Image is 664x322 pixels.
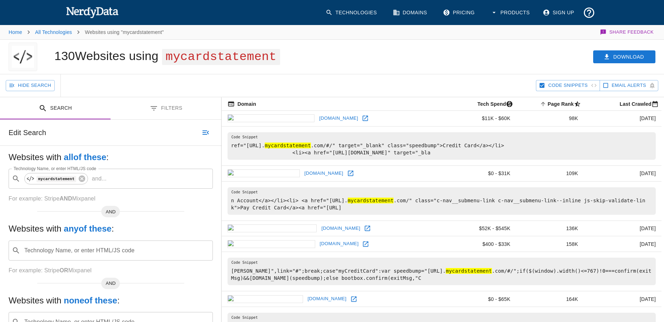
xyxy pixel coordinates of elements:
a: [DOMAIN_NAME] [306,293,348,304]
p: For example: Stripe Mixpanel [9,194,213,203]
p: and ... [89,174,109,183]
hl: mycardstatement [265,143,311,148]
button: Filters [111,97,221,120]
span: Hide Code Snippets [548,81,587,90]
a: Sign Up [538,4,580,22]
td: 98K [516,111,584,127]
button: Support and Documentation [580,4,598,22]
img: betterbanks.com icon [228,295,303,303]
a: Open avidiabank.com in new window [345,168,356,179]
a: Pricing [439,4,480,22]
td: 136K [516,221,584,236]
a: Open betterbanks.com in new window [348,294,359,304]
h6: Edit Search [9,127,46,138]
button: Hide Code Snippets [536,80,600,91]
a: All Technologies [35,29,72,35]
label: Technology Name, or enter HTML/JS code [14,165,96,172]
p: Websites using "mycardstatement" [85,29,164,36]
span: The registered domain name (i.e. "nerdydata.com"). [228,100,256,108]
a: Domains [389,4,433,22]
a: Home [9,29,22,35]
img: myalliancebank.com icon [228,240,315,248]
pre: ref="[URL]. .com/#/" target="_blank" class="speedbump">Credit Card</a></li> <li><a href="[URL][DO... [228,132,656,160]
img: merchantsbank.com icon [228,114,315,122]
a: [DOMAIN_NAME] [303,168,345,179]
td: 158K [516,236,584,252]
div: mycardstatement [24,173,88,184]
a: Open myalliancebank.com in new window [360,239,371,249]
img: avidiabank.com icon [228,169,300,177]
img: firstcitizensbank.com icon [228,224,317,232]
span: AND [101,208,120,216]
a: Open merchantsbank.com in new window [360,113,371,124]
pre: [PERSON_NAME]",link="#";break;case"myCreditCard":var speedbump="[URL]. .com/#/";if($(window).widt... [228,258,656,285]
img: NerdyData.com [66,5,118,19]
button: Hide Search [6,80,55,91]
td: $0 - $65K [444,291,516,307]
td: 164K [516,291,584,307]
nav: breadcrumb [9,25,164,39]
h5: Websites with : [9,223,213,234]
span: Most recent date this website was successfully crawled [610,100,661,108]
td: [DATE] [584,111,661,127]
td: $52K - $545K [444,221,516,236]
hl: mycardstatement [446,268,492,274]
button: Products [486,4,536,22]
a: Open firstcitizensbank.com in new window [362,223,373,234]
span: mycardstatement [162,49,280,65]
button: Share Feedback [599,25,655,39]
td: [DATE] [584,236,661,252]
td: [DATE] [584,291,661,307]
h1: 130 Websites using [54,49,280,63]
b: none of these [64,296,117,305]
td: [DATE] [584,221,661,236]
p: For example: Stripe Mixpanel [9,266,213,275]
td: 109K [516,165,584,181]
b: OR [59,267,68,273]
b: all of these [64,152,106,162]
a: [DOMAIN_NAME] [317,113,360,124]
code: mycardstatement [36,176,76,182]
a: [DOMAIN_NAME] [318,238,361,249]
h5: Websites with : [9,295,213,306]
pre: n Account</a></li><li> <a href="[URL]. .com/" class="c-nav__submenu-link c-nav__submenu-link--inl... [228,187,656,215]
span: A page popularity ranking based on a domain's backlinks. Smaller numbers signal more popular doma... [538,100,584,108]
button: Sign up to track newly added websites and receive email alerts. [600,80,658,91]
span: AND [101,280,120,287]
td: $0 - $31K [444,165,516,181]
td: [DATE] [584,165,661,181]
a: [DOMAIN_NAME] [319,223,362,234]
hl: mycardstatement [348,198,394,203]
td: $400 - $33K [444,236,516,252]
b: AND [59,195,72,202]
h5: Websites with : [9,152,213,163]
img: "mycardstatement" logo [12,43,34,71]
b: any of these [64,224,111,233]
td: $11K - $60K [444,111,516,127]
span: Sign up to track newly added websites and receive email alerts. [612,81,646,90]
span: The estimated minimum and maximum annual tech spend each webpage has, based on the free, freemium... [468,100,516,108]
a: Technologies [321,4,383,22]
button: Download [593,50,655,64]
